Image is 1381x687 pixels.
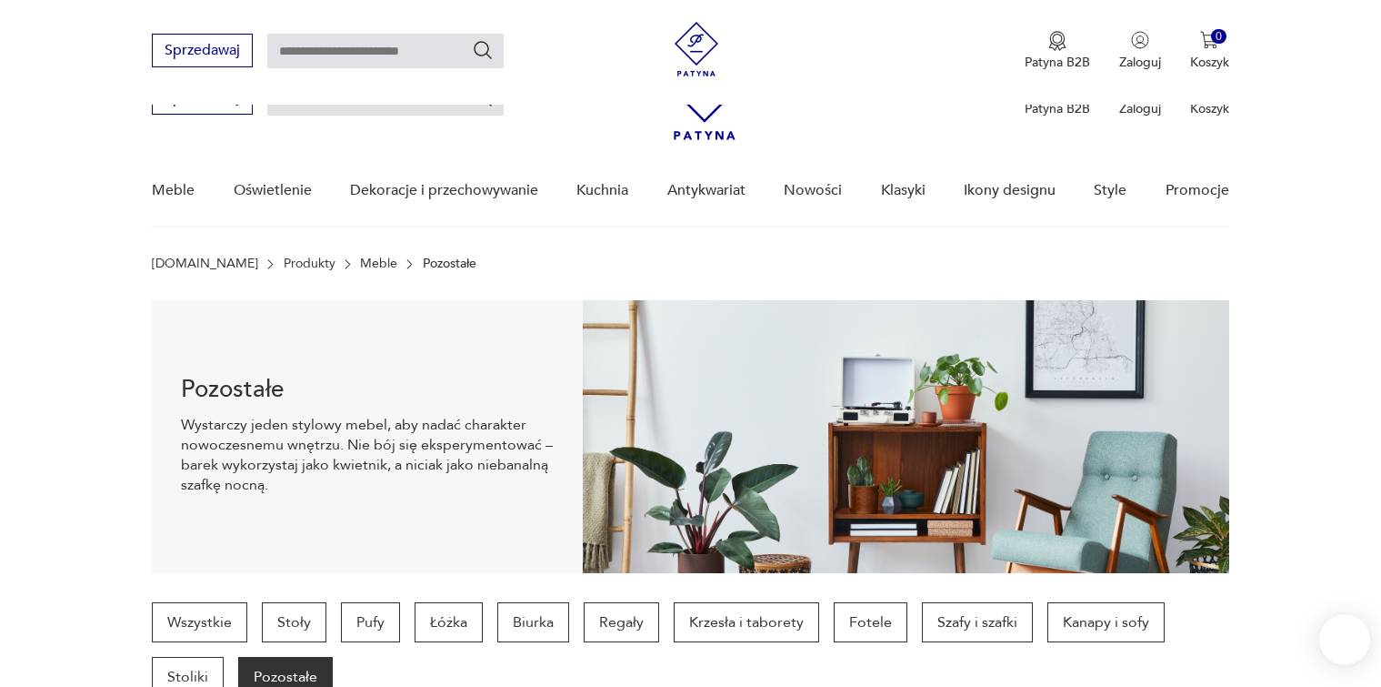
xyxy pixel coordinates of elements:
[181,415,554,495] p: Wystarczy jeden stylowy mebel, aby nadać charakter nowoczesnemu wnętrzu. Nie bój się eksperymento...
[152,93,253,106] a: Sprzedawaj
[1190,100,1229,117] p: Koszyk
[1166,156,1229,226] a: Promocje
[234,156,312,226] a: Oświetlenie
[1025,54,1090,71] p: Patyna B2B
[497,602,569,642] a: Biurka
[1200,31,1218,49] img: Ikona koszyka
[152,257,258,271] a: [DOMAIN_NAME]
[1025,31,1090,71] button: Patyna B2B
[1319,614,1370,665] iframe: Smartsupp widget button
[350,156,538,226] a: Dekoracje i przechowywanie
[584,602,659,642] a: Regały
[1119,54,1161,71] p: Zaloguj
[423,257,476,271] p: Pozostałe
[1048,31,1066,51] img: Ikona medalu
[674,602,819,642] a: Krzesła i taborety
[922,602,1033,642] a: Szafy i szafki
[284,257,335,271] a: Produkty
[472,39,494,61] button: Szukaj
[152,34,253,67] button: Sprzedawaj
[1131,31,1149,49] img: Ikonka użytkownika
[262,602,326,642] a: Stoły
[152,602,247,642] a: Wszystkie
[341,602,400,642] a: Pufy
[152,45,253,58] a: Sprzedawaj
[834,602,907,642] a: Fotele
[1047,602,1165,642] a: Kanapy i sofy
[1119,100,1161,117] p: Zaloguj
[360,257,397,271] a: Meble
[152,156,195,226] a: Meble
[1211,29,1226,45] div: 0
[1119,31,1161,71] button: Zaloguj
[1025,100,1090,117] p: Patyna B2B
[881,156,926,226] a: Klasyki
[1190,54,1229,71] p: Koszyk
[964,156,1056,226] a: Ikony designu
[181,379,554,400] h1: Pozostałe
[583,300,1229,573] img: 969d9116629659dbb0bd4e745da535dc.jpg
[784,156,842,226] a: Nowości
[667,156,746,226] a: Antykwariat
[1190,31,1229,71] button: 0Koszyk
[576,156,628,226] a: Kuchnia
[1094,156,1126,226] a: Style
[1025,31,1090,71] a: Ikona medaluPatyna B2B
[669,22,724,76] img: Patyna - sklep z meblami i dekoracjami vintage
[415,602,483,642] a: Łóżka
